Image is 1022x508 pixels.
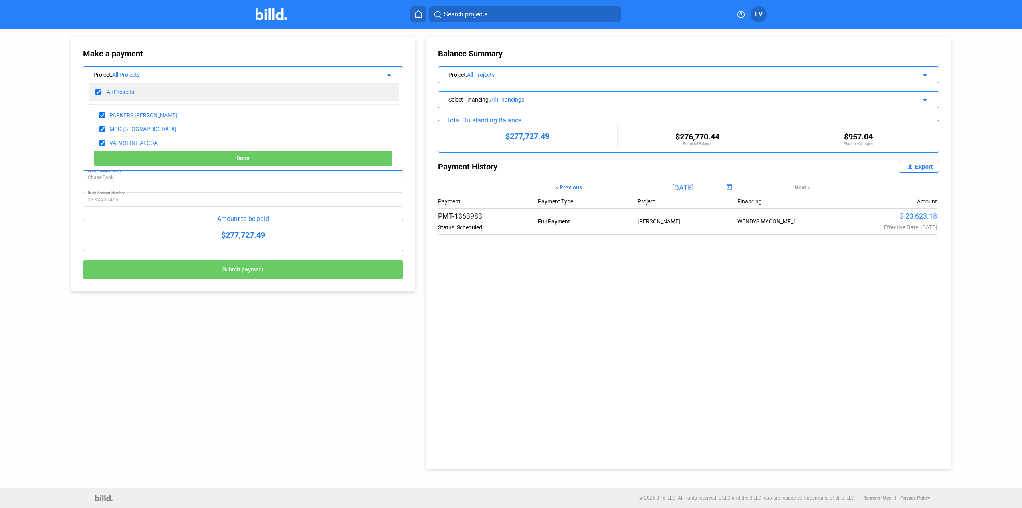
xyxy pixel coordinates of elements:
div: $ 23,623.18 [837,212,937,220]
div: Full Payment [538,218,638,225]
img: logo [95,495,112,501]
span: EV [755,10,763,19]
button: Export [899,161,939,173]
div: Effective Date: [DATE] [837,224,937,231]
button: Search projects [429,6,621,22]
div: $957.04 [778,132,939,141]
div: All Projects [112,72,363,78]
div: Make a payment [83,49,275,58]
button: Next > [788,181,816,194]
div: Export [915,163,933,170]
div: All Projects [467,72,881,78]
div: $277,727.49 [438,131,617,141]
div: Principal Balance [618,141,778,146]
div: Amount to be paid [213,215,273,223]
span: Search projects [444,10,487,19]
button: EV [751,6,766,22]
div: Financing [737,198,837,205]
button: < Previous [550,181,588,194]
p: | [895,495,896,501]
div: Payment History [438,161,689,173]
div: Project [93,70,363,78]
div: Amount [917,198,937,205]
div: Select Financing [448,95,881,103]
span: : [466,72,467,78]
span: < Previous [556,184,582,191]
button: Submit payment [83,259,403,279]
div: Balance Summary [438,49,939,58]
img: Billd Company Logo [255,8,287,20]
div: Payment [438,198,538,205]
div: $277,727.49 [83,219,403,251]
span: Next > [794,184,810,191]
div: Finance Charges [778,141,939,146]
button: Open calendar [724,182,735,193]
div: PMT-1363983 [438,212,538,220]
mat-icon: file_upload [905,162,915,171]
div: VALVOLINE ALCOA [109,140,158,146]
b: Privacy Policy [900,495,930,501]
div: Payment Type [538,198,638,205]
span: : [111,72,112,78]
span: : [489,96,490,103]
div: [PERSON_NAME] [638,218,737,225]
div: $276,770.44 [618,132,778,141]
div: Status: Scheduled [438,224,538,231]
mat-icon: arrow_drop_down [919,69,929,79]
div: All Financings [490,96,881,103]
span: Done [236,155,250,162]
div: Project [638,198,737,205]
button: Done [93,150,393,166]
p: © 2025 Billd, LLC. All rights reserved. BILLD and the BILLD logo are registered trademarks of Bil... [639,495,856,501]
div: PARKERS [PERSON_NAME] [109,112,177,118]
mat-icon: arrow_drop_up [383,69,393,79]
b: Terms of Use [864,495,891,501]
mat-icon: arrow_drop_down [919,94,929,104]
div: Total Outstanding Balance [442,116,525,124]
div: All Projects [107,89,134,95]
div: MCD [GEOGRAPHIC_DATA] [109,126,176,132]
div: Project [448,70,881,78]
div: WENDYS MACON_MF_1 [737,218,837,225]
span: Submit payment [222,267,264,273]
